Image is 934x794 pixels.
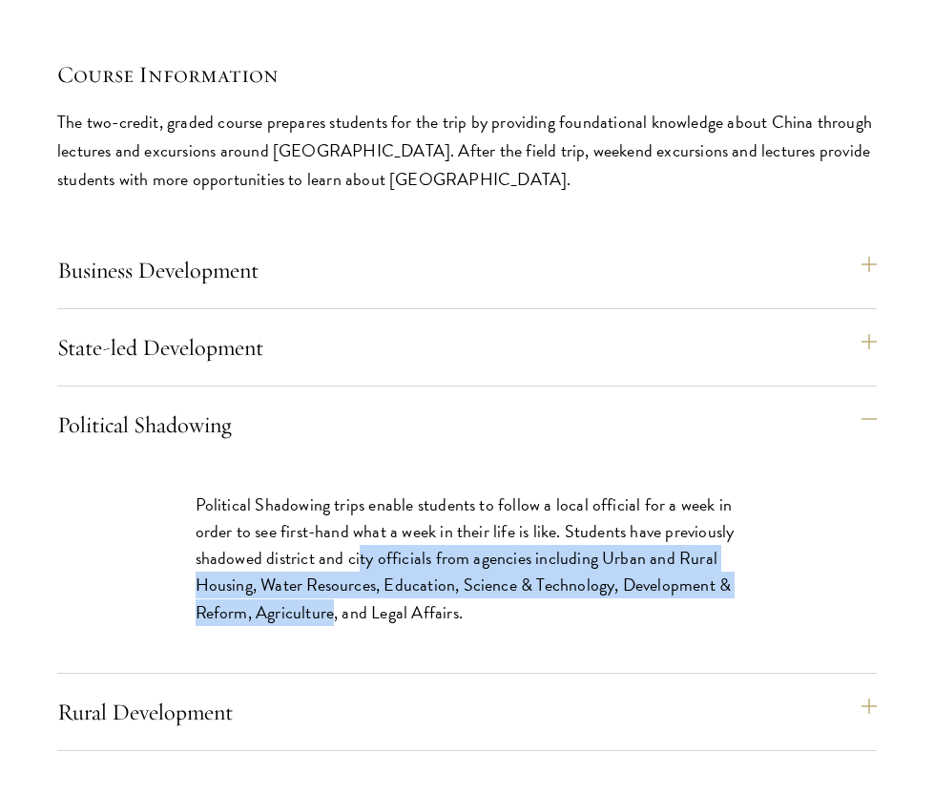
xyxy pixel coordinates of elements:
button: Rural Development [57,689,877,735]
h5: Course Information [57,58,877,91]
p: Political Shadowing trips enable students to follow a local official for a week in order to see f... [196,491,739,625]
p: The two-credit, graded course prepares students for the trip by providing foundational knowledge ... [57,108,877,194]
button: Business Development [57,247,877,293]
button: State-led Development [57,324,877,370]
button: Political Shadowing [57,402,877,448]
